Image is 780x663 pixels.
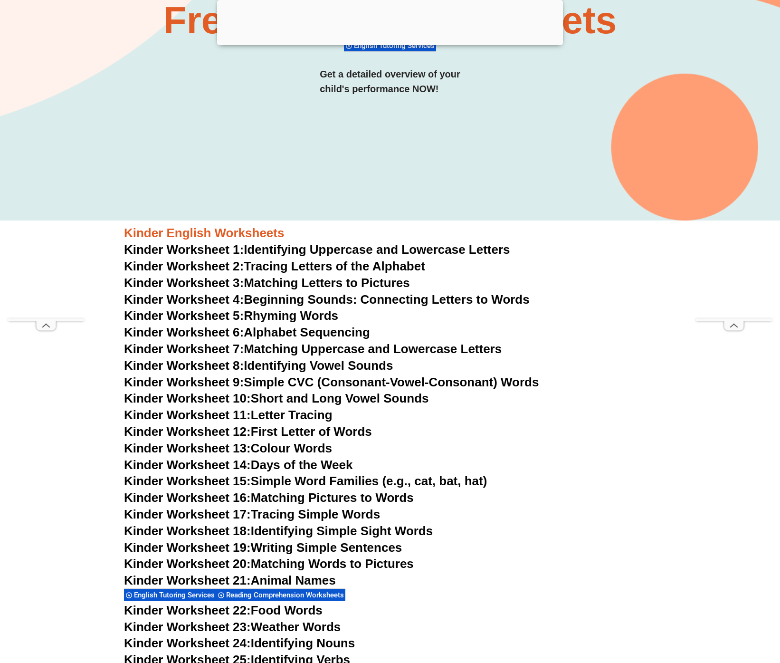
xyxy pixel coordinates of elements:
a: Kinder Worksheet 16:Matching Pictures to Words [124,490,414,505]
span: Kinder Worksheet 6: [124,325,244,339]
span: Kinder Worksheet 12: [124,424,251,439]
a: Kinder Worksheet 3:Matching Letters to Pictures [124,276,410,290]
span: Kinder Worksheet 2: [124,259,244,273]
span: Kinder Worksheet 5: [124,308,244,323]
span: Kinder Worksheet 11: [124,408,251,422]
a: Kinder Worksheet 22:Food Words [124,603,323,617]
a: Kinder Worksheet 19:Writing Simple Sentences [124,540,402,555]
span: Kinder Worksheet 15: [124,474,251,488]
div: English Tutoring Services [344,39,436,52]
a: Kinder Worksheet 13:Colour Words [124,441,332,455]
span: English Tutoring Services [134,591,218,599]
a: Kinder Worksheet 2:Tracing Letters of the Alphabet [124,259,425,273]
span: Kinder Worksheet 1: [124,242,244,257]
a: Kinder Worksheet 12:First Letter of Words [124,424,372,439]
span: English Tutoring Services [354,41,438,50]
span: Kinder Worksheet 9: [124,375,244,389]
span: Kinder Worksheet 14: [124,458,251,472]
span: Kinder Worksheet 19: [124,540,251,555]
iframe: Advertisement [696,33,772,318]
span: Kinder Worksheet 3: [124,276,244,290]
span: Kinder Worksheet 10: [124,391,251,405]
a: Kinder Worksheet 15:Simple Word Families (e.g., cat, bat, hat) [124,474,487,488]
a: Kinder Worksheet 1:Identifying Uppercase and Lowercase Letters [124,242,510,257]
a: Kinder Worksheet 18:Identifying Simple Sight Words [124,524,433,538]
span: Kinder Worksheet 24: [124,636,251,650]
span: Kinder Worksheet 17: [124,507,251,521]
a: Kinder Worksheet 7:Matching Uppercase and Lowercase Letters [124,342,502,356]
span: Kinder Worksheet 8: [124,358,244,373]
span: Kinder Worksheet 22: [124,603,251,617]
span: Kinder Worksheet 7: [124,342,244,356]
a: Kinder Worksheet 20:Matching Words to Pictures [124,557,414,571]
a: Kinder Worksheet 9:Simple CVC (Consonant-Vowel-Consonant) Words [124,375,539,389]
span: Kinder Worksheet 23: [124,620,251,634]
iframe: Chat Widget [617,556,780,663]
span: Kinder Worksheet 13: [124,441,251,455]
a: Kinder Worksheet 10:Short and Long Vowel Sounds [124,391,429,405]
div: English Tutoring Services [124,588,216,601]
h2: Free English Worksheets​ [158,1,621,39]
span: Kinder Worksheet 16: [124,490,251,505]
h3: Kinder English Worksheets [124,225,656,241]
span: Kinder Worksheet 4: [124,292,244,307]
a: Kinder Worksheet 23:Weather Words [124,620,341,634]
div: Reading Comprehension Worksheets [216,588,345,601]
a: Kinder Worksheet 4:Beginning Sounds: Connecting Letters to Words [124,292,530,307]
a: Kinder Worksheet 11:Letter Tracing [124,408,333,422]
span: Kinder Worksheet 21: [124,573,251,587]
span: Kinder Worksheet 18: [124,524,251,538]
a: Kinder Worksheet 21:Animal Names [124,573,336,587]
a: Kinder Worksheet 6:Alphabet Sequencing [124,325,370,339]
span: Kinder Worksheet 20: [124,557,251,571]
iframe: Advertisement [8,33,84,318]
a: Kinder Worksheet 8:Identifying Vowel Sounds [124,358,393,373]
h3: Get a detailed overview of your child's performance NOW! [320,67,460,96]
a: Kinder Worksheet 24:Identifying Nouns [124,636,355,650]
a: Kinder Worksheet 5:Rhyming Words [124,308,338,323]
a: Kinder Worksheet 14:Days of the Week [124,458,352,472]
span: Reading Comprehension Worksheets [226,591,347,599]
a: Kinder Worksheet 17:Tracing Simple Words [124,507,380,521]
